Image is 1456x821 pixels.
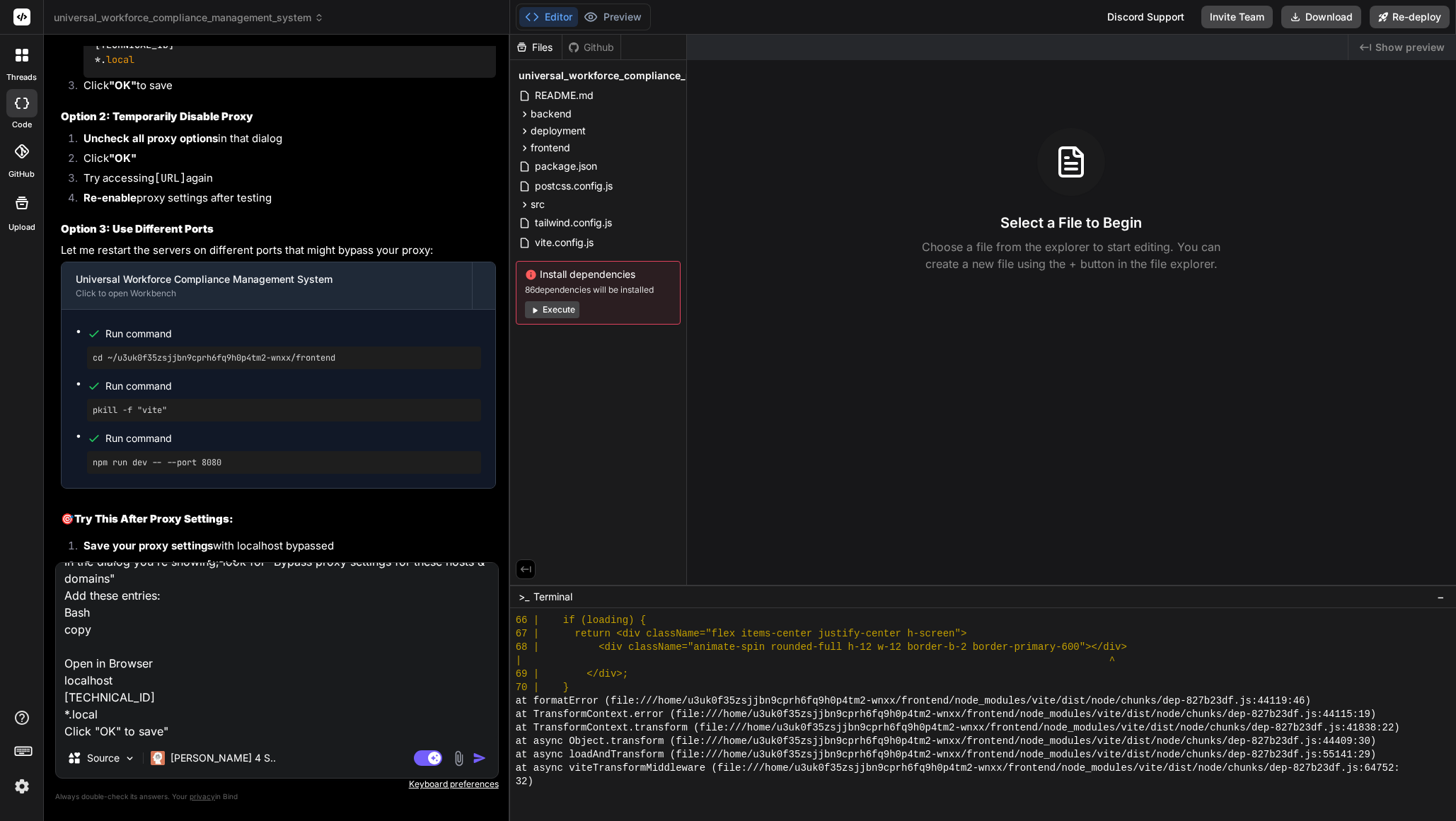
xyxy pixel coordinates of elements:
span: deployment [531,124,586,138]
button: Re-deploy [1370,6,1450,28]
li: proxy settings after testing [72,190,496,210]
span: Terminal [533,590,572,604]
span: >_ [519,590,529,604]
img: attachment [451,750,467,767]
span: universal_workforce_compliance_management_system [54,11,324,25]
span: package.json [533,158,599,175]
p: [PERSON_NAME] 4 S.. [171,751,276,765]
div: Files [510,40,562,54]
span: 70 | } [516,681,570,694]
span: frontend [531,141,570,155]
p: Keyboard preferences [55,779,499,790]
button: Editor [519,7,578,27]
pre: pkill -f "vite" [93,404,475,416]
img: icon [473,751,487,765]
h2: 🎯 [61,511,496,528]
span: 69 | </div>; [516,668,628,681]
strong: Try This After Proxy Settings: [74,512,233,525]
strong: Uncheck all proxy options [83,132,218,145]
img: Pick Models [124,752,136,764]
code: [URL] [206,559,238,573]
label: GitHub [8,168,35,180]
p: Source [87,751,120,765]
span: src [531,197,545,211]
p: Choose a file from the explorer to start editing. You can create a new file using the + button in... [913,238,1230,272]
li: Try accessing again [72,170,496,190]
p: Let me restart the servers on different ports that might bypass your proxy: [61,243,496,259]
li: with localhost bypassed [72,538,496,558]
div: Github [562,40,620,54]
label: threads [6,71,37,83]
span: Install dependencies [525,267,671,281]
span: at TransformContext.error (file:///home/u3uk0f35zsjjbn9cprh6fq9h0p4tm2-wnxx/frontend/node_modules... [516,708,1377,721]
span: − [1437,590,1445,604]
button: Invite Team [1201,6,1273,28]
span: local [106,53,134,66]
strong: "OK" [109,78,137,92]
button: Preview [578,7,647,27]
div: Click to open Workbench [76,288,458,299]
span: Run command [105,379,481,393]
strong: "OK" [109,151,137,165]
span: Show preview [1375,40,1445,54]
pre: npm run dev -- --port 8080 [93,457,475,468]
div: Universal Workforce Compliance Management System [76,272,458,286]
span: backend [531,107,572,121]
button: Download [1281,6,1361,28]
span: postcss.config.js [533,177,614,194]
h3: Select a File to Begin [1000,213,1142,233]
span: at formatError (file:///home/u3uk0f35zsjjbn9cprh6fq9h0p4tm2-wnxx/frontend/node_modules/vite/dist/... [516,694,1311,708]
strong: Option 3: Use Different Ports [61,222,214,235]
button: Execute [525,301,579,318]
span: 66 | if (loading) { [516,614,647,627]
span: privacy [190,792,215,800]
div: Discord Support [1099,6,1193,28]
span: tailwind.config.js [533,214,613,231]
code: [URL] [154,171,186,185]
strong: Save your proxy settings [83,539,213,552]
label: Upload [8,221,35,233]
button: − [1434,586,1448,608]
pre: cd ~/u3uk0f35zsjjbn9cprh6fq9h0p4tm2-wnxx/frontend [93,352,475,363]
span: at TransformContext.transform (file:///home/u3uk0f35zsjjbn9cprh6fq9h0p4tm2-wnxx/frontend/node_mod... [516,721,1400,735]
span: 32) [516,775,533,788]
img: Claude 4 Sonnet [151,751,165,765]
span: README.md [533,87,595,104]
li: in that dialog [72,131,496,151]
span: 68 | <div className="animate-spin rounded-full h-12 w-12 border-b-2 border-primary-600"></div> [516,641,1127,654]
strong: Open browser [83,559,156,572]
span: vite.config.js [533,234,595,251]
textarea: Where to enter this command "Option 1: Bypass Localhost in Proxy Settings In the dialog you're sh... [56,563,498,738]
span: Run command [105,327,481,341]
img: settings [10,774,34,798]
span: universal_workforce_compliance_management_system [519,69,790,83]
span: | ^ [516,654,1115,668]
span: 86 dependencies will be installed [525,284,671,296]
li: Click to save [72,78,496,98]
li: Click [72,151,496,170]
strong: Re-enable [83,191,137,204]
span: 67 | return <div className="flex items-center justify-center h-screen"> [516,627,967,641]
p: Always double-check its answers. Your in Bind [55,790,499,803]
button: Universal Workforce Compliance Management SystemClick to open Workbench [62,262,472,309]
li: and go to: [72,558,496,578]
span: Run command [105,431,481,446]
span: at async viteTransformMiddleware (file:///home/u3uk0f35zsjjbn9cprh6fq9h0p4tm2-wnxx/frontend/node_... [516,762,1400,775]
span: at async Object.transform (file:///home/u3uk0f35zsjjbn9cprh6fq9h0p4tm2-wnxx/frontend/node_modules... [516,735,1377,748]
label: code [12,119,32,131]
strong: Option 2: Temporarily Disable Proxy [61,110,253,123]
span: at async loadAndTransform (file:///home/u3uk0f35zsjjbn9cprh6fq9h0p4tm2-wnxx/frontend/node_modules... [516,748,1377,762]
